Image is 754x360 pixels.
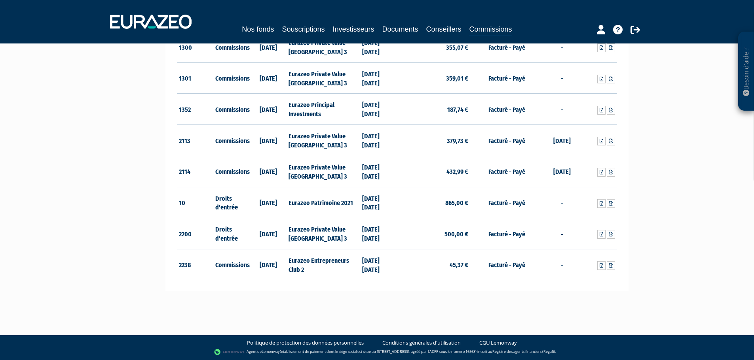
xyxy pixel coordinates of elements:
td: 2114 [177,156,214,187]
td: Eurazeo Principal Investments [287,94,360,125]
td: 2238 [177,249,214,280]
td: [DATE] [DATE] [360,62,397,94]
td: 1352 [177,94,214,125]
td: [DATE] [250,249,287,280]
td: 865,00 € [397,187,470,218]
td: Facturé - Payé [470,32,543,63]
td: Facturé - Payé [470,62,543,94]
td: [DATE] [250,187,287,218]
a: CGU Lemonway [479,339,517,347]
a: Lemonway [262,349,280,354]
td: [DATE] [250,218,287,249]
td: Eurazeo Patrimoine 2021 [287,187,360,218]
img: 1732889491-logotype_eurazeo_blanc_rvb.png [110,15,192,29]
td: [DATE] [250,125,287,156]
td: [DATE] [DATE] [360,125,397,156]
div: - Agent de (établissement de paiement dont le siège social est situé au [STREET_ADDRESS], agréé p... [8,348,746,356]
td: Eurazeo Private Value [GEOGRAPHIC_DATA] 3 [287,125,360,156]
td: Droits d'entrée [213,218,250,249]
td: Commissions [213,62,250,94]
a: Documents [382,24,418,35]
td: 432,99 € [397,156,470,187]
a: Investisseurs [332,24,374,35]
td: - [543,218,580,249]
td: [DATE] [DATE] [360,187,397,218]
td: Eurazeo Private Value [GEOGRAPHIC_DATA] 3 [287,156,360,187]
td: Droits d'entrée [213,187,250,218]
td: [DATE] [DATE] [360,94,397,125]
td: - [543,249,580,280]
td: Facturé - Payé [470,94,543,125]
td: 500,00 € [397,218,470,249]
td: 45,37 € [397,249,470,280]
td: 355,07 € [397,32,470,63]
td: Facturé - Payé [470,218,543,249]
td: Facturé - Payé [470,187,543,218]
td: Commissions [213,156,250,187]
td: 2200 [177,218,214,249]
td: [DATE] [DATE] [360,32,397,63]
td: [DATE] [250,94,287,125]
td: 379,73 € [397,125,470,156]
td: Eurazeo Private Value [GEOGRAPHIC_DATA] 3 [287,32,360,63]
td: 1300 [177,32,214,63]
td: [DATE] [250,62,287,94]
td: Eurazeo Private Value [GEOGRAPHIC_DATA] 3 [287,218,360,249]
a: Registre des agents financiers (Regafi) [492,349,555,354]
td: [DATE] [250,156,287,187]
td: Commissions [213,32,250,63]
td: Facturé - Payé [470,125,543,156]
a: Nos fonds [242,24,274,35]
td: 1301 [177,62,214,94]
a: Politique de protection des données personnelles [247,339,364,347]
td: [DATE] [DATE] [360,156,397,187]
td: Facturé - Payé [470,156,543,187]
td: Commissions [213,125,250,156]
td: Facturé - Payé [470,249,543,280]
td: - [543,187,580,218]
td: - [543,62,580,94]
td: 2113 [177,125,214,156]
td: - [543,32,580,63]
a: Conditions générales d'utilisation [382,339,461,347]
td: Commissions [213,94,250,125]
td: Commissions [213,249,250,280]
td: Eurazeo Private Value [GEOGRAPHIC_DATA] 3 [287,62,360,94]
td: [DATE] [543,156,580,187]
td: Eurazeo Entrepreneurs Club 2 [287,249,360,280]
td: 10 [177,187,214,218]
a: Conseillers [426,24,462,35]
img: logo-lemonway.png [214,348,245,356]
td: [DATE] [250,32,287,63]
td: - [543,94,580,125]
a: Souscriptions [282,24,325,35]
td: 187,74 € [397,94,470,125]
a: Commissions [469,24,512,36]
td: [DATE] [DATE] [360,218,397,249]
td: 359,01 € [397,62,470,94]
p: Besoin d'aide ? [742,36,751,107]
td: [DATE] [DATE] [360,249,397,280]
td: [DATE] [543,125,580,156]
